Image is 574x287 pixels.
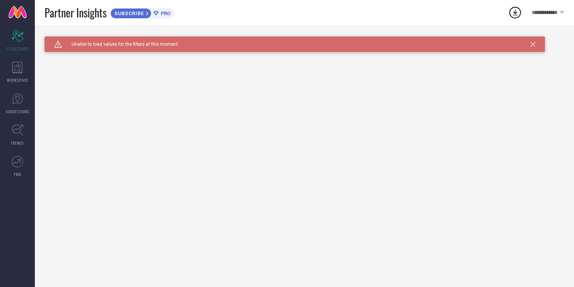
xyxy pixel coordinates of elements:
span: PRO [159,10,170,16]
span: WORKSPACE [7,77,28,83]
span: TRENDS [11,140,24,146]
span: SCORECARDS [6,46,29,52]
span: FWD [14,171,21,177]
a: SUBSCRIBEPRO [110,6,174,19]
div: Unable to load filters at this moment. Please try later. [45,36,564,43]
div: Open download list [508,5,522,19]
span: Unable to load values for the filters at this moment. [62,41,179,47]
span: SUGGESTIONS [6,109,29,114]
span: SUBSCRIBE [111,10,146,16]
span: Partner Insights [45,5,107,21]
